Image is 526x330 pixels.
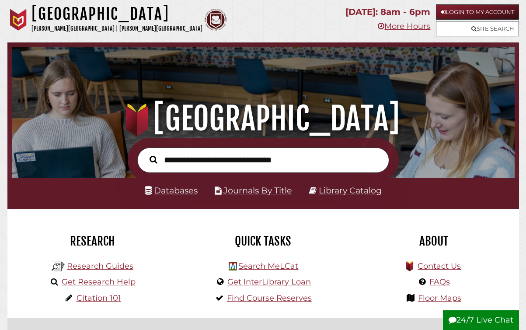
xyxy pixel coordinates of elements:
[145,185,198,196] a: Databases
[418,261,461,271] a: Contact Us
[14,234,171,249] h2: Research
[150,155,157,164] i: Search
[52,260,65,273] img: Hekman Library Logo
[345,4,430,20] p: [DATE]: 8am - 6pm
[185,234,342,249] h2: Quick Tasks
[238,261,298,271] a: Search MeLCat
[418,293,461,303] a: Floor Maps
[31,4,202,24] h1: [GEOGRAPHIC_DATA]
[77,293,121,303] a: Citation 101
[436,4,519,20] a: Login to My Account
[205,9,226,31] img: Calvin Theological Seminary
[7,9,29,31] img: Calvin University
[31,24,202,34] p: [PERSON_NAME][GEOGRAPHIC_DATA] | [PERSON_NAME][GEOGRAPHIC_DATA]
[429,277,450,287] a: FAQs
[378,21,430,31] a: More Hours
[229,262,237,270] img: Hekman Library Logo
[355,234,512,249] h2: About
[145,154,162,166] button: Search
[227,293,312,303] a: Find Course Reserves
[223,185,292,196] a: Journals By Title
[67,261,133,271] a: Research Guides
[319,185,382,196] a: Library Catalog
[436,21,519,36] a: Site Search
[20,99,507,138] h1: [GEOGRAPHIC_DATA]
[62,277,136,287] a: Get Research Help
[227,277,311,287] a: Get InterLibrary Loan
